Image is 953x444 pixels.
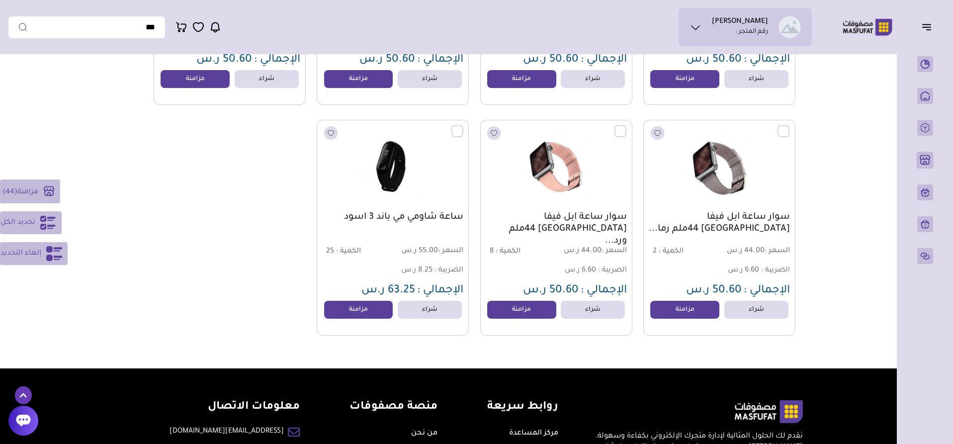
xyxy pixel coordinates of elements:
[602,247,627,255] span: السعر :
[561,301,625,319] a: شراء
[361,285,415,297] span: 63.25 ر.س
[0,248,41,260] span: إلغاء التحديد
[254,54,300,66] span: الإجمالي :
[394,247,464,256] span: 55.00 ر.س
[324,70,393,88] a: مزامنة
[487,301,556,319] a: مزامنة
[161,70,230,88] a: مزامنة
[417,285,463,297] span: الإجمالي :
[523,54,579,66] span: 50.60 ر.س
[398,70,462,88] a: شراء
[359,54,415,66] span: 50.60 ر.س
[728,266,759,274] span: 6.60 ر.س
[686,54,742,66] span: 50.60 ر.س
[561,70,625,88] a: شراء
[712,17,768,27] h1: [PERSON_NAME]
[0,217,35,229] span: تحديد الكل
[744,285,790,297] span: الإجمالي :
[836,17,899,37] img: Logo
[170,400,300,415] h4: معلومات الاتصال
[724,70,788,88] a: شراء
[486,125,626,209] img: 241.625-241.625202310101414-HJq6Bpqwrvht4N9XaSiR7pEo19EQC5KCQNUdY9lr.jpg
[323,125,463,209] img: 241.625-241.625202310101406-anXgi25ws2FnEWX0Fl6Oyobr6gfIdzX0VUfccu8L.jpg
[17,188,38,196] span: مزامنة
[650,301,719,319] a: مزامنة
[336,248,361,256] span: الكمية :
[720,247,790,256] span: 44.00 ر.س
[349,400,437,415] h4: منصة مصفوفات
[557,247,627,256] span: 44.00 ر.س
[434,266,463,274] span: الضريبة :
[398,301,462,319] a: شراء
[496,248,520,256] span: الكمية :
[235,70,299,88] a: شراء
[598,266,627,274] span: الضريبة :
[509,430,558,438] a: مركز المساعدة
[170,426,284,437] a: [EMAIL_ADDRESS][DOMAIN_NAME]
[486,211,627,247] a: سوار ساعة ابل فيفا [GEOGRAPHIC_DATA] 44ملم ورد...
[411,430,437,438] a: من نحن
[724,301,788,319] a: شراء
[744,54,790,66] span: الإجمالي :
[581,54,627,66] span: الإجمالي :
[649,211,790,235] a: سوار ساعة ابل فيفا [GEOGRAPHIC_DATA] 44ملم رما...
[649,125,789,209] img: 241.625-241.625202310101414-DDk5pqnnWOseSWip8hHgoA0aXRb9X3BklpHLXp32.jpg
[322,211,463,223] a: ساعة شاومي مي باند 3 اسود
[417,54,463,66] span: الإجمالي :
[490,248,494,256] span: 8
[523,285,579,297] span: 50.60 ر.س
[326,248,334,256] span: 25
[653,248,657,256] span: 2
[761,266,790,274] span: الضريبة :
[686,285,742,297] span: 50.60 ر.س
[438,247,463,255] span: السعر :
[324,301,393,319] a: مزامنة
[659,248,684,256] span: الكمية :
[196,54,252,66] span: 50.60 ر.س
[736,27,768,37] p: رقم المتجر :
[487,70,556,88] a: مزامنة
[581,285,627,297] span: الإجمالي :
[401,266,433,274] span: 8.25 ر.س
[565,266,596,274] span: 6.60 ر.س
[779,16,801,38] img: كميل الضامن كميل الضامن
[5,188,14,196] span: 44
[650,70,719,88] a: مزامنة
[487,400,558,415] h4: روابط سريعة
[765,247,790,255] span: السعر :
